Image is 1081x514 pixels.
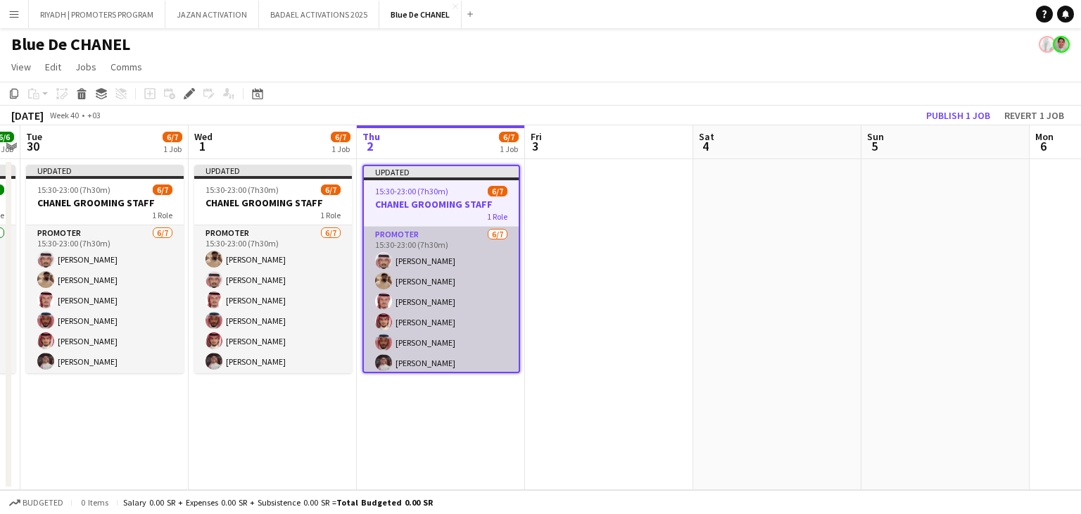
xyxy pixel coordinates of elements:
[379,1,462,28] button: Blue De CHANEL
[499,132,519,142] span: 6/7
[194,165,352,373] app-job-card: Updated15:30-23:00 (7h30m)6/7CHANEL GROOMING STAFF1 RolePROMOTER6/715:30-23:00 (7h30m)[PERSON_NAM...
[1035,130,1054,143] span: Mon
[1039,36,1056,53] app-user-avatar: Ali Shamsan
[11,61,31,73] span: View
[192,138,213,154] span: 1
[26,225,184,396] app-card-role: PROMOTER6/715:30-23:00 (7h30m)[PERSON_NAME][PERSON_NAME][PERSON_NAME][PERSON_NAME][PERSON_NAME][P...
[331,132,350,142] span: 6/7
[206,184,279,195] span: 15:30-23:00 (7h30m)
[867,130,884,143] span: Sun
[259,1,379,28] button: BADAEL ACTIVATIONS 2025
[163,132,182,142] span: 6/7
[1053,36,1070,53] app-user-avatar: Shoroug Ansarei
[105,58,148,76] a: Comms
[7,495,65,510] button: Budgeted
[24,138,42,154] span: 30
[194,130,213,143] span: Wed
[320,210,341,220] span: 1 Role
[375,186,448,196] span: 15:30-23:00 (7h30m)
[87,110,101,120] div: +03
[26,165,184,373] app-job-card: Updated15:30-23:00 (7h30m)6/7CHANEL GROOMING STAFF1 RolePROMOTER6/715:30-23:00 (7h30m)[PERSON_NAM...
[75,61,96,73] span: Jobs
[362,130,380,143] span: Thu
[500,144,518,154] div: 1 Job
[77,497,111,508] span: 0 items
[999,106,1070,125] button: Revert 1 job
[163,144,182,154] div: 1 Job
[331,144,350,154] div: 1 Job
[362,165,520,373] app-job-card: Updated15:30-23:00 (7h30m)6/7CHANEL GROOMING STAFF1 RolePROMOTER6/715:30-23:00 (7h30m)[PERSON_NAM...
[110,61,142,73] span: Comms
[194,165,352,176] div: Updated
[165,1,259,28] button: JAZAN ACTIVATION
[364,227,519,397] app-card-role: PROMOTER6/715:30-23:00 (7h30m)[PERSON_NAME][PERSON_NAME][PERSON_NAME][PERSON_NAME][PERSON_NAME][P...
[699,130,714,143] span: Sat
[37,184,110,195] span: 15:30-23:00 (7h30m)
[531,130,542,143] span: Fri
[360,138,380,154] span: 2
[26,130,42,143] span: Tue
[364,166,519,177] div: Updated
[194,196,352,209] h3: CHANEL GROOMING STAFF
[39,58,67,76] a: Edit
[152,210,172,220] span: 1 Role
[364,198,519,211] h3: CHANEL GROOMING STAFF
[865,138,884,154] span: 5
[29,1,165,28] button: RIYADH | PROMOTERS PROGRAM
[1033,138,1054,154] span: 6
[697,138,714,154] span: 4
[46,110,82,120] span: Week 40
[153,184,172,195] span: 6/7
[11,34,130,55] h1: Blue De CHANEL
[321,184,341,195] span: 6/7
[70,58,102,76] a: Jobs
[123,497,433,508] div: Salary 0.00 SR + Expenses 0.00 SR + Subsistence 0.00 SR =
[488,186,507,196] span: 6/7
[529,138,542,154] span: 3
[11,108,44,123] div: [DATE]
[45,61,61,73] span: Edit
[487,211,507,222] span: 1 Role
[26,165,184,176] div: Updated
[336,497,433,508] span: Total Budgeted 0.00 SR
[921,106,996,125] button: Publish 1 job
[26,196,184,209] h3: CHANEL GROOMING STAFF
[23,498,63,508] span: Budgeted
[194,225,352,396] app-card-role: PROMOTER6/715:30-23:00 (7h30m)[PERSON_NAME][PERSON_NAME][PERSON_NAME][PERSON_NAME][PERSON_NAME][P...
[6,58,37,76] a: View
